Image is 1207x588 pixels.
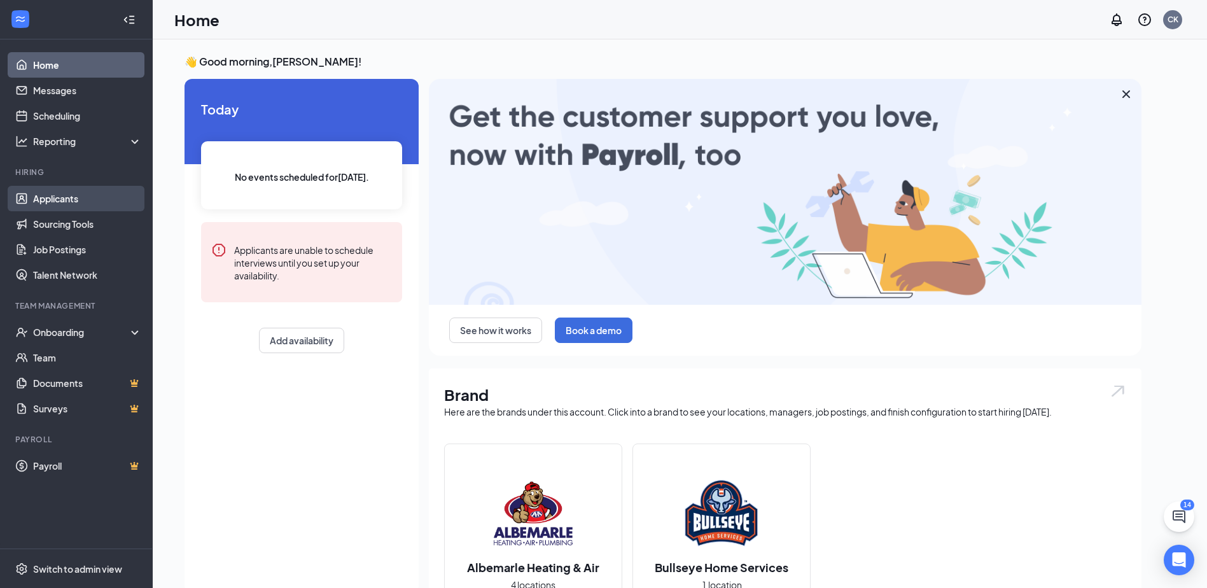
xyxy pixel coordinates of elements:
div: CK [1168,14,1178,25]
button: Add availability [259,328,344,353]
div: Switch to admin view [33,563,122,575]
button: ChatActive [1164,501,1194,532]
svg: Notifications [1109,12,1124,27]
svg: ChatActive [1171,509,1187,524]
svg: Settings [15,563,28,575]
a: PayrollCrown [33,453,142,479]
span: Today [201,99,402,119]
a: DocumentsCrown [33,370,142,396]
h2: Albemarle Heating & Air [454,559,612,575]
h1: Brand [444,384,1126,405]
div: Open Intercom Messenger [1164,545,1194,575]
img: Albemarle Heating & Air [492,473,574,554]
svg: WorkstreamLogo [14,13,27,25]
div: Team Management [15,300,139,311]
button: See how it works [449,318,542,343]
span: No events scheduled for [DATE] . [235,170,369,184]
a: Talent Network [33,262,142,288]
svg: Analysis [15,135,28,148]
a: SurveysCrown [33,396,142,421]
a: Home [33,52,142,78]
a: Applicants [33,186,142,211]
svg: QuestionInfo [1137,12,1152,27]
div: Payroll [15,434,139,445]
img: open.6027fd2a22e1237b5b06.svg [1110,384,1126,398]
img: payroll-large.gif [429,79,1141,305]
svg: Collapse [123,13,136,26]
div: Onboarding [33,326,131,339]
svg: UserCheck [15,326,28,339]
div: Hiring [15,167,139,178]
a: Sourcing Tools [33,211,142,237]
svg: Error [211,242,227,258]
a: Job Postings [33,237,142,262]
svg: Cross [1119,87,1134,102]
div: Applicants are unable to schedule interviews until you set up your availability. [234,242,392,282]
h3: 👋 Good morning, [PERSON_NAME] ! [185,55,1141,69]
div: Here are the brands under this account. Click into a brand to see your locations, managers, job p... [444,405,1126,418]
a: Team [33,345,142,370]
a: Messages [33,78,142,103]
div: Reporting [33,135,143,148]
img: Bullseye Home Services [681,473,762,554]
h2: Bullseye Home Services [642,559,801,575]
div: 14 [1180,500,1194,510]
button: Book a demo [555,318,632,343]
a: Scheduling [33,103,142,129]
h1: Home [174,9,220,31]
